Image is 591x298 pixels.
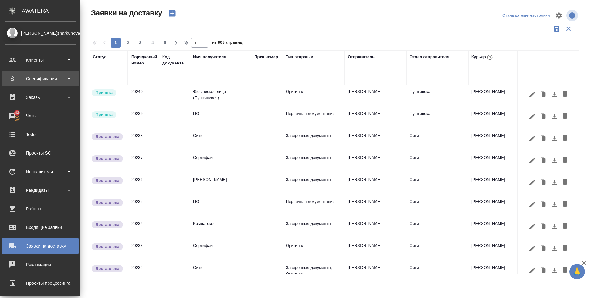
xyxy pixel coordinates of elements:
[22,5,80,17] div: AWATERA
[538,111,549,122] button: Клонировать
[2,238,79,254] a: Заявки на доставку
[572,265,582,278] span: 🙏
[560,111,570,122] button: Удалить
[165,8,180,19] button: Создать
[406,261,468,283] td: Сити
[527,89,538,100] button: Редактировать
[190,85,252,107] td: Физическое лицо (Пушкинская)
[468,107,530,129] td: [PERSON_NAME]
[190,195,252,217] td: ЦО
[91,221,125,229] div: Документы доставлены, фактическая дата доставки проставиться автоматически
[128,151,159,173] td: 20237
[538,155,549,166] button: Клонировать
[406,217,468,239] td: Сити
[93,54,107,60] div: Статус
[501,11,551,20] div: split button
[5,241,76,251] div: Заявки на доставку
[560,155,570,166] button: Удалить
[190,217,252,239] td: Крылатское
[91,199,125,207] div: Документы доставлены, фактическая дата доставки проставиться автоматически
[468,239,530,261] td: [PERSON_NAME]
[5,93,76,102] div: Заказы
[190,239,252,261] td: Сертифай
[527,265,538,276] button: Редактировать
[128,239,159,261] td: 20233
[345,261,406,283] td: [PERSON_NAME]
[131,54,157,66] div: Порядковый номер
[91,177,125,185] div: Документы доставлены, фактическая дата доставки проставиться автоматически
[160,40,170,46] span: 5
[468,217,530,239] td: [PERSON_NAME]
[345,151,406,173] td: [PERSON_NAME]
[212,39,242,48] span: из 808 страниц
[5,167,76,176] div: Исполнители
[123,38,133,48] button: 2
[91,155,125,163] div: Документы доставлены, фактическая дата доставки проставиться автоматически
[527,155,538,166] button: Редактировать
[468,129,530,151] td: [PERSON_NAME]
[406,107,468,129] td: Пушкинская
[190,151,252,173] td: Сертифай
[5,74,76,83] div: Спецификации
[527,243,538,254] button: Редактировать
[538,221,549,232] button: Клонировать
[345,217,406,239] td: [PERSON_NAME]
[148,40,158,46] span: 4
[560,133,570,144] button: Удалить
[96,243,119,250] p: Доставлена
[406,195,468,217] td: Сити
[549,89,560,100] button: Скачать
[527,111,538,122] button: Редактировать
[96,112,113,118] p: Принята
[283,85,345,107] td: Оригинал
[96,177,119,184] p: Доставлена
[91,243,125,251] div: Документы доставлены, фактическая дата доставки проставиться автоматически
[2,145,79,161] a: Проекты SC
[551,23,563,35] button: Сохранить фильтры
[128,195,159,217] td: 20235
[345,239,406,261] td: [PERSON_NAME]
[468,195,530,217] td: [PERSON_NAME]
[283,173,345,195] td: Заверенные документы
[538,243,549,254] button: Клонировать
[563,23,574,35] button: Сбросить фильтры
[549,243,560,254] button: Скачать
[549,199,560,210] button: Скачать
[148,38,158,48] button: 4
[283,261,345,283] td: Заверенные документы, Оригинал
[128,85,159,107] td: 20240
[5,148,76,158] div: Проекты SC
[468,173,530,195] td: [PERSON_NAME]
[5,223,76,232] div: Входящие заявки
[406,85,468,107] td: Пушкинская
[2,108,79,124] a: 43Чаты
[549,133,560,144] button: Скачать
[549,111,560,122] button: Скачать
[549,155,560,166] button: Скачать
[128,261,159,283] td: 20232
[91,89,125,97] div: Курьер назначен
[486,53,494,61] button: При выборе курьера статус заявки автоматически поменяется на «Принята»
[566,10,579,21] span: Посмотреть информацию
[11,110,23,116] span: 43
[538,177,549,188] button: Клонировать
[468,151,530,173] td: [PERSON_NAME]
[5,30,76,37] div: [PERSON_NAME]sharkunova
[5,55,76,65] div: Клиенты
[190,107,252,129] td: ЦО
[5,186,76,195] div: Кандидаты
[190,129,252,151] td: Сити
[549,177,560,188] button: Скачать
[5,204,76,213] div: Работы
[96,199,119,206] p: Доставлена
[96,221,119,228] p: Доставлена
[345,85,406,107] td: [PERSON_NAME]
[538,265,549,276] button: Клонировать
[283,217,345,239] td: Заверенные документы
[345,107,406,129] td: [PERSON_NAME]
[527,221,538,232] button: Редактировать
[549,265,560,276] button: Скачать
[128,173,159,195] td: 20236
[283,107,345,129] td: Первичная документация
[90,8,162,18] span: Заявки на доставку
